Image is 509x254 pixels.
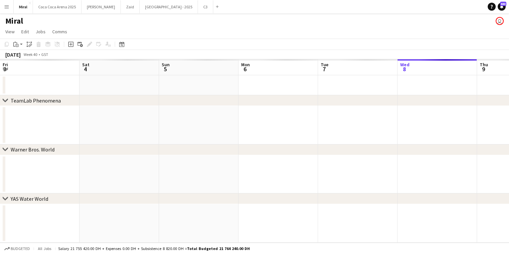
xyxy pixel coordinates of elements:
[11,195,48,202] div: YAS Water World
[82,0,121,13] button: [PERSON_NAME]
[496,17,504,25] app-user-avatar: Kate Oliveros
[36,29,46,35] span: Jobs
[480,62,488,68] span: Thu
[5,51,21,58] div: [DATE]
[11,246,30,251] span: Budgeted
[58,246,250,251] div: Salary 21 755 420.00 DH + Expenses 0.00 DH + Subsistence 8 820.00 DH =
[5,29,15,35] span: View
[479,65,488,73] span: 9
[33,0,82,13] button: Coca Coca Arena 2025
[19,27,32,36] a: Edit
[321,62,328,68] span: Tue
[41,52,48,57] div: GST
[187,246,250,251] span: Total Budgeted 21 764 240.00 DH
[400,62,410,68] span: Wed
[33,27,48,36] a: Jobs
[500,2,506,6] span: 663
[21,29,29,35] span: Edit
[14,0,33,13] button: Miral
[11,146,55,153] div: Warner Bros. World
[399,65,410,73] span: 8
[161,65,170,73] span: 5
[198,0,213,13] button: C3
[320,65,328,73] span: 7
[3,62,8,68] span: Fri
[5,16,23,26] h1: Miral
[240,65,250,73] span: 6
[241,62,250,68] span: Mon
[22,52,39,57] span: Week 40
[3,245,31,252] button: Budgeted
[498,3,506,11] a: 663
[37,246,53,251] span: All jobs
[121,0,140,13] button: Zaid
[82,62,89,68] span: Sat
[140,0,198,13] button: [GEOGRAPHIC_DATA] - 2025
[11,97,61,104] div: TeamLab Phenomena
[50,27,70,36] a: Comms
[2,65,8,73] span: 3
[81,65,89,73] span: 4
[52,29,67,35] span: Comms
[3,27,17,36] a: View
[162,62,170,68] span: Sun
